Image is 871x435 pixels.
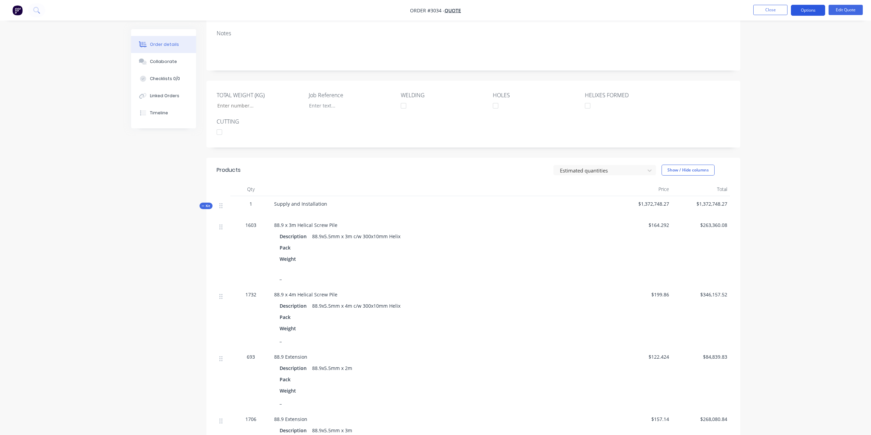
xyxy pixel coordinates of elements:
div: Price [614,182,672,196]
label: CUTTING [217,117,302,126]
div: Total [672,182,730,196]
div: Pack [280,312,293,322]
span: $263,360.08 [675,221,727,229]
button: Linked Orders [131,87,196,104]
span: 88.9 Extension [274,354,307,360]
div: Qty [230,182,271,196]
div: Pack [280,243,293,253]
span: $1,372,748.27 [675,200,727,207]
div: Order details [150,41,179,48]
div: Products [217,166,241,174]
input: Enter number... [212,101,302,111]
span: 693 [247,353,255,360]
div: Description [280,301,309,311]
div: Collaborate [150,59,177,65]
label: HOLES [493,91,578,99]
button: Order details [131,36,196,53]
div: Weight [280,323,299,333]
span: $84,839.83 [675,353,727,360]
span: 1603 [245,221,256,229]
label: Job Reference [309,91,394,99]
button: Options [791,5,825,16]
label: HELIXES FORMED [585,91,670,99]
span: $268,080.84 [675,415,727,423]
label: WELDING [401,91,486,99]
span: 88.9 x 3m Helical Screw Pile [274,222,337,228]
span: Order #3034 - [410,7,445,14]
span: Kit [202,203,210,208]
span: Supply and Installation [274,201,327,207]
label: TOTAL WEIGHT (KG) [217,91,302,99]
div: _ [280,272,290,282]
span: $122.424 [616,353,669,360]
img: Factory [12,5,23,15]
button: Edit Quote [829,5,863,15]
div: Pack [280,374,293,384]
div: Weight [280,254,299,264]
div: Notes [217,30,730,37]
button: Close [753,5,787,15]
div: Timeline [150,110,168,116]
div: 88.9x5.5mm x 3m c/w 300x10mm Helix [309,231,403,241]
a: Quote [445,7,461,14]
span: 1732 [245,291,256,298]
span: $199.86 [616,291,669,298]
button: Kit [200,203,213,209]
button: Collaborate [131,53,196,70]
span: 1 [249,200,252,207]
span: $346,157.52 [675,291,727,298]
button: Show / Hide columns [662,165,715,176]
div: Linked Orders [150,93,179,99]
div: _ [280,397,290,407]
span: $1,372,748.27 [616,200,669,207]
div: Weight [280,386,299,396]
div: Description [280,231,309,241]
div: Description [280,363,309,373]
button: Timeline [131,104,196,121]
span: $157.14 [616,415,669,423]
div: 88.9x5.5mm x 2m [309,363,355,373]
div: 88.9x5.5mm x 4m c/w 300x10mm Helix [309,301,403,311]
button: Checklists 0/0 [131,70,196,87]
span: 88.9 Extension [274,416,307,422]
span: 1706 [245,415,256,423]
span: $164.292 [616,221,669,229]
span: 88.9 x 4m Helical Screw Pile [274,291,337,298]
div: Checklists 0/0 [150,76,180,82]
div: _ [280,335,290,345]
